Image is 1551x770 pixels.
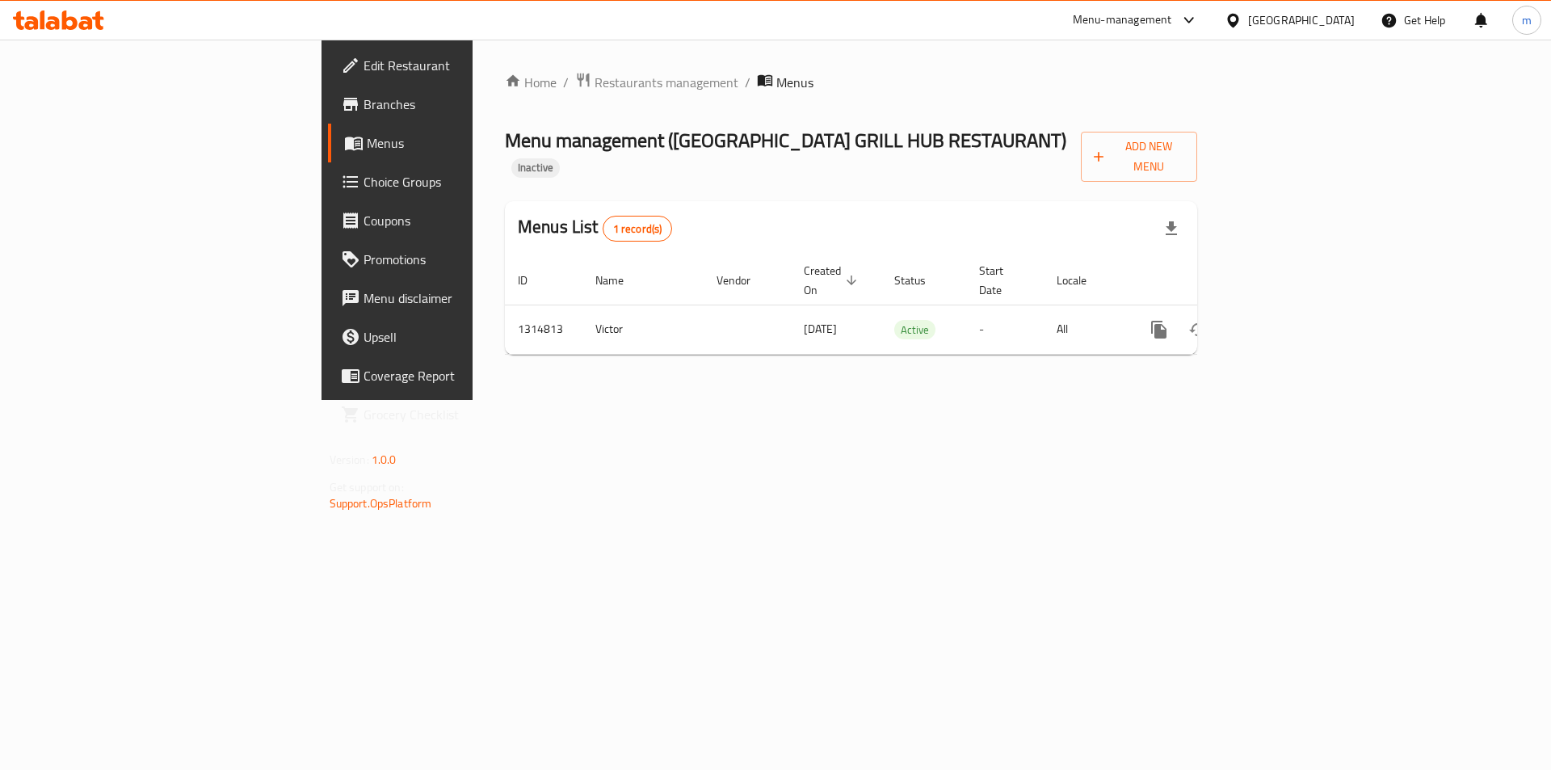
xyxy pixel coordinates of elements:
[364,56,568,75] span: Edit Restaurant
[328,395,581,434] a: Grocery Checklist
[804,261,862,300] span: Created On
[328,201,581,240] a: Coupons
[518,271,549,290] span: ID
[367,133,568,153] span: Menus
[575,72,738,93] a: Restaurants management
[894,271,947,290] span: Status
[328,46,581,85] a: Edit Restaurant
[364,211,568,230] span: Coupons
[1248,11,1355,29] div: [GEOGRAPHIC_DATA]
[1179,310,1217,349] button: Change Status
[603,216,673,242] div: Total records count
[894,320,935,339] div: Active
[804,318,837,339] span: [DATE]
[1140,310,1179,349] button: more
[330,493,432,514] a: Support.OpsPlatform
[582,305,704,354] td: Victor
[1081,132,1198,182] button: Add New Menu
[1073,11,1172,30] div: Menu-management
[330,449,369,470] span: Version:
[328,356,581,395] a: Coverage Report
[328,240,581,279] a: Promotions
[1094,137,1185,177] span: Add New Menu
[505,72,1197,93] nav: breadcrumb
[894,321,935,339] span: Active
[1044,305,1127,354] td: All
[776,73,813,92] span: Menus
[364,327,568,347] span: Upsell
[364,366,568,385] span: Coverage Report
[364,250,568,269] span: Promotions
[328,279,581,318] a: Menu disclaimer
[364,172,568,191] span: Choice Groups
[595,271,645,290] span: Name
[330,477,404,498] span: Get support on:
[979,261,1024,300] span: Start Date
[328,162,581,201] a: Choice Groups
[328,85,581,124] a: Branches
[364,405,568,424] span: Grocery Checklist
[966,305,1044,354] td: -
[717,271,771,290] span: Vendor
[1127,256,1308,305] th: Actions
[745,73,750,92] li: /
[328,318,581,356] a: Upsell
[364,288,568,308] span: Menu disclaimer
[603,221,672,237] span: 1 record(s)
[1522,11,1532,29] span: m
[364,95,568,114] span: Branches
[328,124,581,162] a: Menus
[518,215,672,242] h2: Menus List
[505,256,1308,355] table: enhanced table
[595,73,738,92] span: Restaurants management
[1152,209,1191,248] div: Export file
[1057,271,1108,290] span: Locale
[505,122,1066,158] span: Menu management ( [GEOGRAPHIC_DATA] GRILL HUB RESTAURANT )
[372,449,397,470] span: 1.0.0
